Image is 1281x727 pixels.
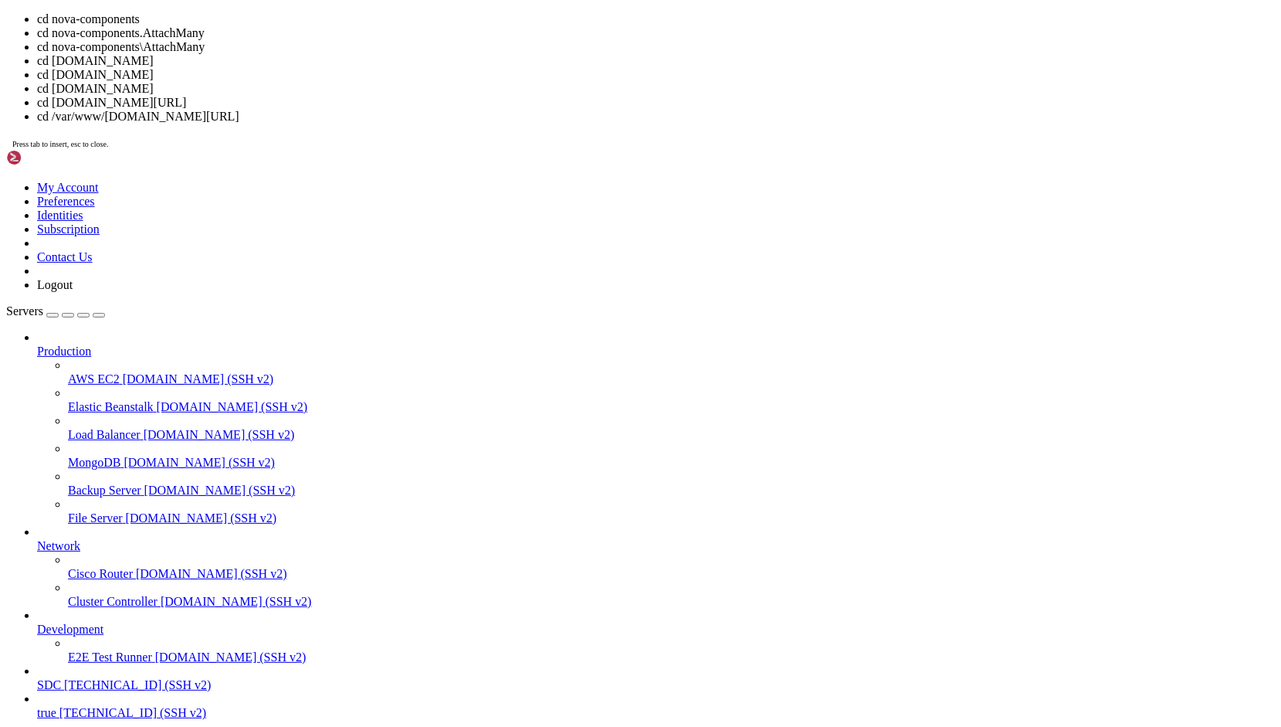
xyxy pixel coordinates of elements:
li: SDC [TECHNICAL_ID] (SSH v2) [37,664,1275,692]
li: cd [DOMAIN_NAME] [37,68,1275,82]
li: cd [DOMAIN_NAME] [37,54,1275,68]
img: Shellngn [6,150,95,165]
li: cd /var/www/[DOMAIN_NAME][URL] [37,110,1275,124]
span: + [469,479,476,491]
span: [TECHNICAL_ID] (SSH v2) [64,678,211,691]
li: cd [DOMAIN_NAME][URL] [37,96,1275,110]
li: E2E Test Runner [DOMAIN_NAME] (SSH v2) [68,637,1275,664]
span: Backup Server [68,484,141,497]
li: Cisco Router [DOMAIN_NAME] (SSH v2) [68,553,1275,581]
span: [TECHNICAL_ID] (SSH v2) [59,706,206,719]
a: Cluster Controller [DOMAIN_NAME] (SSH v2) [68,595,1275,609]
x-row: Learn more about enabling ESM Apps service at [URL][DOMAIN_NAME] [6,98,1080,111]
span: Cisco Router [68,567,133,580]
a: Contact Us [37,250,93,263]
span: [DOMAIN_NAME] (SSH v2) [144,484,296,497]
span: Development [37,623,103,636]
a: Network [37,539,1275,553]
span: [DOMAIN_NAME] (SSH v2) [144,428,295,441]
a: true [TECHNICAL_ID] (SSH v2) [37,706,1275,720]
a: Servers [6,304,105,318]
li: Network [37,525,1275,609]
a: Cisco Router [DOMAIN_NAME] (SSH v2) [68,567,1275,581]
span: AWS EC2 [68,372,120,386]
span: Load Balancer [68,428,141,441]
li: Elastic Beanstalk [DOMAIN_NAME] (SSH v2) [68,386,1275,414]
x-row: remote: Enumerating objects: 66, done. [6,295,1080,308]
li: File Server [DOMAIN_NAME] (SSH v2) [68,498,1275,525]
span: ++++ [469,426,494,439]
a: SDC [TECHNICAL_ID] (SSH v2) [37,678,1275,692]
a: Development [37,623,1275,637]
span: Elastic Beanstalk [68,400,154,413]
li: Backup Server [DOMAIN_NAME] (SSH v2) [68,470,1275,498]
span: E2E Test Runner [68,651,152,664]
x-row: To see these additional updates run: apt list --upgradable [6,59,1080,72]
li: Development [37,609,1275,664]
a: File Server [DOMAIN_NAME] (SSH v2) [68,511,1275,525]
x-row: -bash: cd: nova-componentsAttachMany: No such file or directory [6,558,1080,571]
a: Backup Server [DOMAIN_NAME] (SSH v2) [68,484,1275,498]
span: - [476,453,482,465]
x-row: 12 updates can be applied immediately. [6,46,1080,59]
x-row: nova-components/AttachMany/dist/js/field.js | 145 [6,440,1080,453]
span: MongoDB [68,456,120,469]
span: [DOMAIN_NAME] (SSH v2) [123,372,274,386]
a: Load Balancer [DOMAIN_NAME] (SSH v2) [68,428,1275,442]
li: MongoDB [DOMAIN_NAME] (SSH v2) [68,442,1275,470]
x-row: [PERSON_NAME]@iZl4v8ptwcx20uqzkuwxonZ:~/[DOMAIN_NAME]$ cd nova-components [6,597,1080,610]
x-row: Expanded Security Maintenance for Applications is not enabled. [6,19,1080,32]
span: Servers [6,304,43,318]
span: Press tab to insert, esc to close. [12,140,108,148]
x-row: remote: Counting objects: 100% (52/52), done. [6,308,1080,321]
span: [DOMAIN_NAME] (SSH v2) [155,651,307,664]
x-row: Updating 411eb47411..51555d9fdc [6,400,1080,413]
span: [DOMAIN_NAME] (SSH v2) [136,567,287,580]
li: cd [DOMAIN_NAME] [37,82,1275,96]
span: ---------------------------------------------------------------- [612,492,1007,504]
li: Production [37,331,1275,525]
x-row: remote: Total 28 (delta 15), reused 25 (delta 12), pack-reused 0 (from 0) [6,335,1080,348]
li: cd nova-components [37,12,1275,26]
span: + [469,505,476,518]
span: SDC [37,678,61,691]
x-row: see /var/log/unattended-upgrades/unattended-upgrades.log [6,190,1080,203]
x-row: 1 updates could not be installed automatically. For more details, [6,177,1080,190]
x-row: [PERSON_NAME]@iZl4v8ptwcx20uqzkuwxonZ:~$ cd [DOMAIN_NAME] [6,269,1080,282]
li: Load Balancer [DOMAIN_NAME] (SSH v2) [68,414,1275,442]
li: true [TECHNICAL_ID] (SSH v2) [37,692,1275,720]
x-row: From github.com-site_11:SDCCardsDeveloper/sdc-application-api [6,361,1080,374]
x-row: Fast-forward [6,413,1080,426]
span: [DOMAIN_NAME] (SSH v2) [126,511,277,525]
x-row: nova-components/AttachMany/dist/js/field.js.LICENSE.txt | 16 [6,453,1080,466]
x-row: [PERSON_NAME]@iZl4v8ptwcx20uqzkuwxonZ:~/[DOMAIN_NAME]$ git pull origin testing [6,282,1080,295]
a: MongoDB [DOMAIN_NAME] (SSH v2) [68,456,1275,470]
a: Elastic Beanstalk [DOMAIN_NAME] (SSH v2) [68,400,1275,414]
span: [DOMAIN_NAME] (SSH v2) [124,456,275,469]
x-row: [PERSON_NAME]@iZl4v8ptwcx20uqzkuwxonZ:~/[DOMAIN_NAME][URL] c [6,610,1080,623]
a: Production [37,345,1275,358]
a: E2E Test Runner [DOMAIN_NAME] (SSH v2) [68,651,1275,664]
x-row: nova-components/AttachMany/resources/js/components/FormField.vue | 84 [6,466,1080,479]
a: AWS EC2 [DOMAIN_NAME] (SSH v2) [68,372,1275,386]
a: Subscription [37,223,100,236]
span: - [476,479,482,491]
x-row: Last login: [DATE] from [TECHNICAL_ID] [6,256,1080,269]
x-row: database/seeders/AddGizaCitySeeder.php | 72 [6,426,1080,440]
x-row: package-lock.json | 1750 [6,492,1080,505]
li: cd nova-components\AttachMany [37,40,1275,54]
x-row: 411eb47411..51555d9fdc testing -> origin/testing [6,387,1080,400]
x-row: remote: Compressing objects: 100% (13/13), done. [6,321,1080,335]
x-row: Unpacking objects: 100% (28/28), 20.57 KiB | 726.00 KiB/s, done. [6,348,1080,361]
x-row: New release '24.04.3 LTS' available. [6,124,1080,138]
x-row: 7 files changed, 734 insertions(+), 1369 deletions(-) [6,518,1080,532]
span: -- [507,440,519,452]
span: + [469,453,476,465]
x-row: -bash: cd: nova-components.AttachMany: No such file or directory [6,584,1080,597]
span: true [37,706,56,719]
li: AWS EC2 [DOMAIN_NAME] (SSH v2) [68,358,1275,386]
x-row: Welcome to Alibaba Cloud Elastic Compute Service ! [6,229,1080,243]
x-row: 8 additional security updates can be applied with ESM Apps. [6,85,1080,98]
x-row: package.json | 3 [6,505,1080,518]
span: File Server [68,511,123,525]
